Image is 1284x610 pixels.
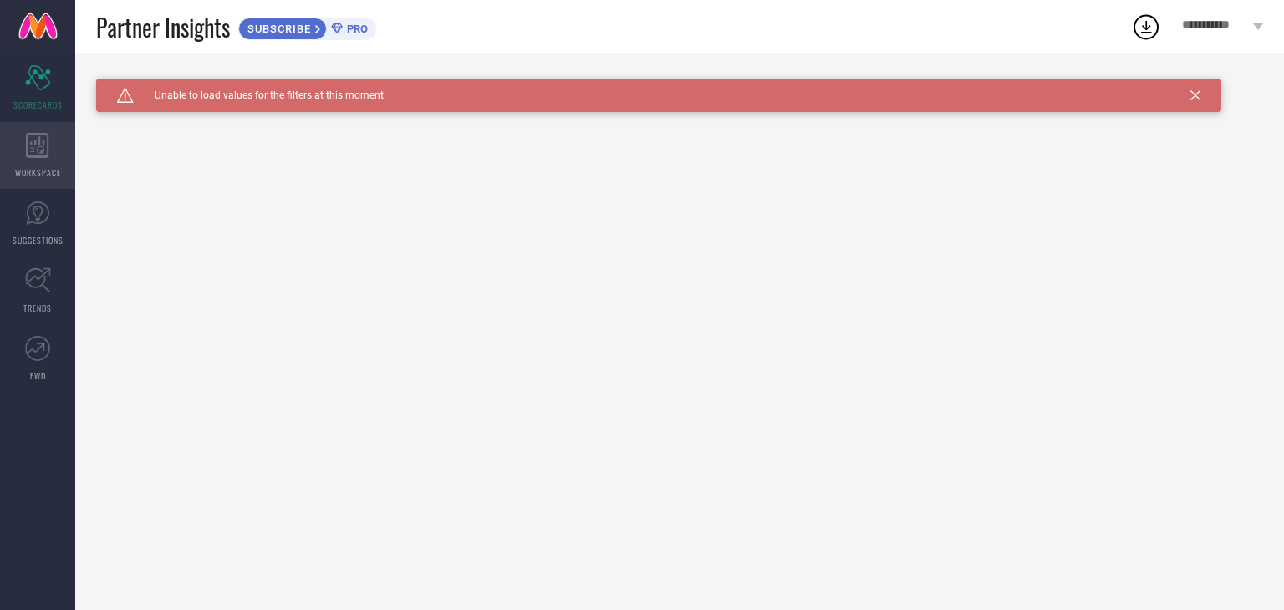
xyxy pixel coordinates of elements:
span: SCORECARDS [13,99,63,111]
div: Unable to load filters at this moment. Please try later. [96,79,1263,92]
span: Unable to load values for the filters at this moment. [134,89,386,101]
span: TRENDS [23,302,52,314]
span: SUGGESTIONS [13,234,64,247]
span: WORKSPACE [15,166,61,179]
span: Partner Insights [96,10,230,44]
div: Open download list [1131,12,1161,42]
span: SUBSCRIBE [239,23,315,35]
span: PRO [343,23,368,35]
span: FWD [30,369,46,382]
a: SUBSCRIBEPRO [238,13,376,40]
